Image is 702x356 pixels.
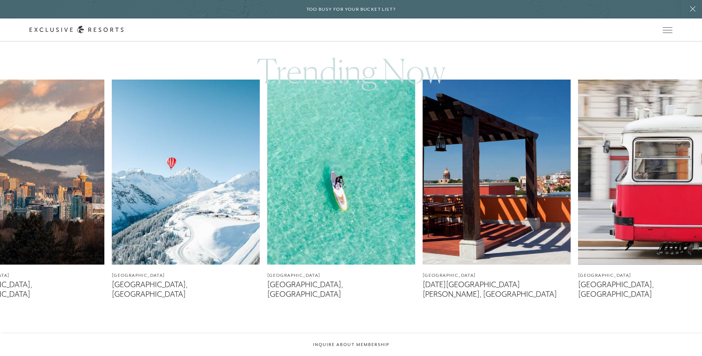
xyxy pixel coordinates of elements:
[306,6,396,13] h6: Too busy for your bucket list?
[668,322,702,356] iframe: Qualified Messenger
[423,280,571,299] figcaption: [DATE][GEOGRAPHIC_DATA][PERSON_NAME], [GEOGRAPHIC_DATA]
[663,27,672,33] button: Open navigation
[423,80,571,299] a: [GEOGRAPHIC_DATA][DATE][GEOGRAPHIC_DATA][PERSON_NAME], [GEOGRAPHIC_DATA]
[423,272,571,279] figcaption: [GEOGRAPHIC_DATA]
[267,280,415,299] figcaption: [GEOGRAPHIC_DATA], [GEOGRAPHIC_DATA]
[267,272,415,279] figcaption: [GEOGRAPHIC_DATA]
[267,80,415,299] a: [GEOGRAPHIC_DATA][GEOGRAPHIC_DATA], [GEOGRAPHIC_DATA]
[112,80,260,299] a: [GEOGRAPHIC_DATA][GEOGRAPHIC_DATA], [GEOGRAPHIC_DATA]
[112,272,260,279] figcaption: [GEOGRAPHIC_DATA]
[112,280,260,299] figcaption: [GEOGRAPHIC_DATA], [GEOGRAPHIC_DATA]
